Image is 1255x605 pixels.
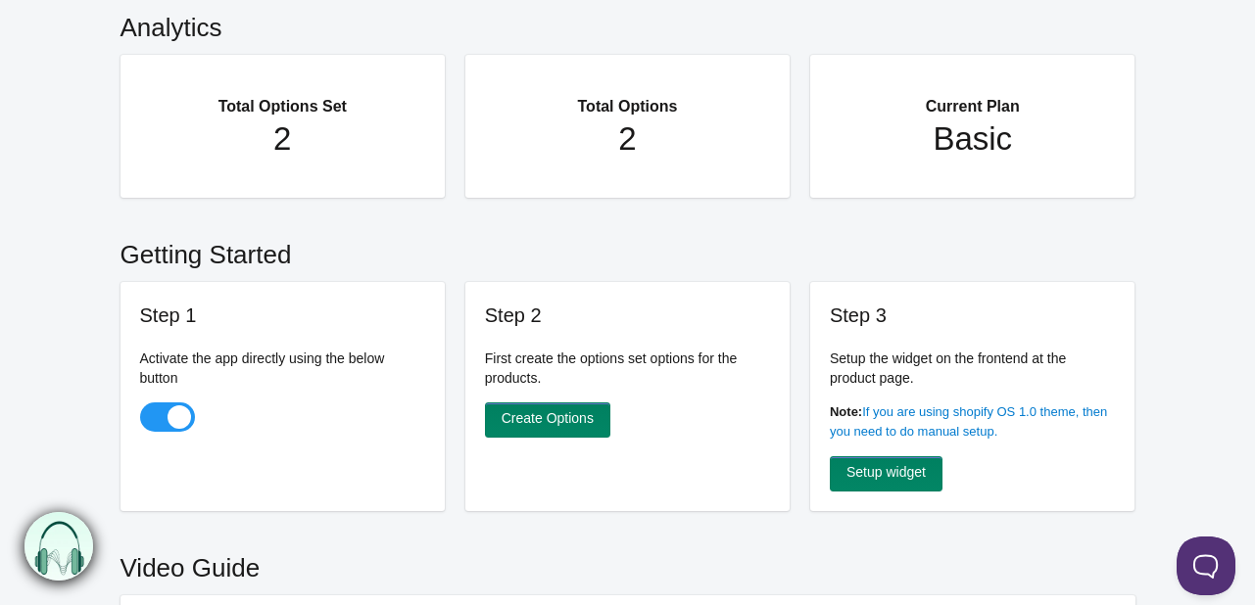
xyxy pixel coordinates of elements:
[160,74,407,119] h2: Total Options Set
[485,349,771,388] p: First create the options set options for the products.
[830,456,942,491] a: Setup widget
[849,119,1096,159] h1: Basic
[830,404,1107,439] a: If you are using shopify OS 1.0 theme, then you need to do manual setup.
[849,74,1096,119] h2: Current Plan
[485,402,610,438] a: Create Options
[485,302,771,329] h3: Step 2
[140,302,426,329] h3: Step 1
[22,512,91,582] img: bxm.png
[1177,536,1235,595] iframe: Help Scout Beacon - Open
[830,404,862,419] b: Note:
[140,349,426,388] p: Activate the app directly using the below button
[830,349,1116,388] p: Setup the widget on the frontend at the product page.
[830,302,1116,329] h3: Step 3
[160,119,407,159] h1: 2
[505,119,751,159] h1: 2
[121,217,1135,282] h2: Getting Started
[505,74,751,119] h2: Total Options
[121,531,1135,595] h2: Video Guide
